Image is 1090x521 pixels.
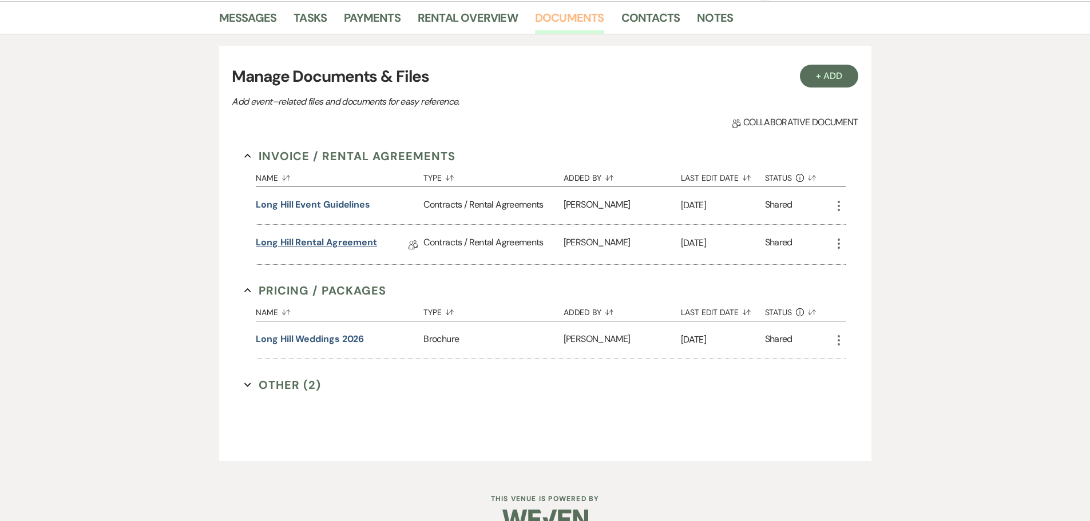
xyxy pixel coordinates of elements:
[256,236,377,253] a: Long Hill Rental Agreement
[423,165,563,186] button: Type
[219,9,277,34] a: Messages
[697,9,733,34] a: Notes
[564,225,681,264] div: [PERSON_NAME]
[256,198,370,212] button: Long Hill Event Guidelines
[244,376,321,393] button: Other (2)
[232,65,858,89] h3: Manage Documents & Files
[765,198,792,213] div: Shared
[765,308,792,316] span: Status
[423,321,563,359] div: Brochure
[681,198,765,213] p: [DATE]
[423,225,563,264] div: Contracts / Rental Agreements
[765,165,832,186] button: Status
[244,282,386,299] button: Pricing / Packages
[564,321,681,359] div: [PERSON_NAME]
[256,299,423,321] button: Name
[681,299,765,321] button: Last Edit Date
[244,148,455,165] button: Invoice / Rental Agreements
[256,332,364,346] button: Long Hill Weddings 2026
[765,299,832,321] button: Status
[232,94,632,109] p: Add event–related files and documents for easy reference.
[423,187,563,224] div: Contracts / Rental Agreements
[294,9,327,34] a: Tasks
[564,187,681,224] div: [PERSON_NAME]
[800,65,858,88] button: + Add
[765,332,792,348] div: Shared
[621,9,680,34] a: Contacts
[564,299,681,321] button: Added By
[681,236,765,250] p: [DATE]
[681,165,765,186] button: Last Edit Date
[423,299,563,321] button: Type
[732,116,858,129] span: Collaborative document
[418,9,518,34] a: Rental Overview
[765,174,792,182] span: Status
[535,9,604,34] a: Documents
[564,165,681,186] button: Added By
[681,332,765,347] p: [DATE]
[256,165,423,186] button: Name
[344,9,401,34] a: Payments
[765,236,792,253] div: Shared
